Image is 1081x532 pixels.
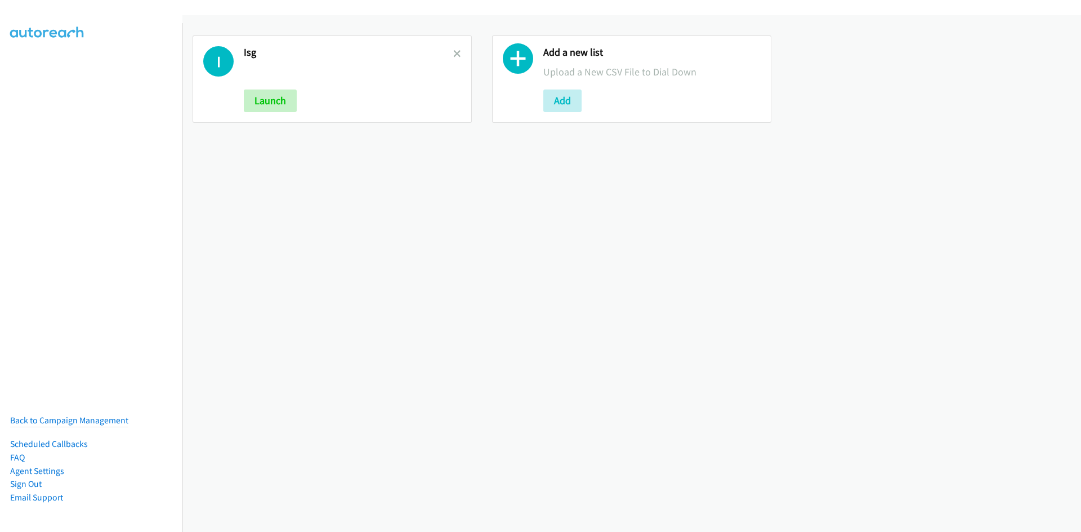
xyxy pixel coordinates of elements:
a: Scheduled Callbacks [10,439,88,449]
h2: Add a new list [543,46,761,59]
a: Sign Out [10,479,42,489]
a: FAQ [10,452,25,463]
button: Launch [244,90,297,112]
p: Upload a New CSV File to Dial Down [543,64,761,79]
a: Agent Settings [10,466,64,476]
button: Add [543,90,582,112]
a: Email Support [10,492,63,503]
h2: Isg [244,46,453,59]
h1: I [203,46,234,77]
a: Back to Campaign Management [10,415,128,426]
